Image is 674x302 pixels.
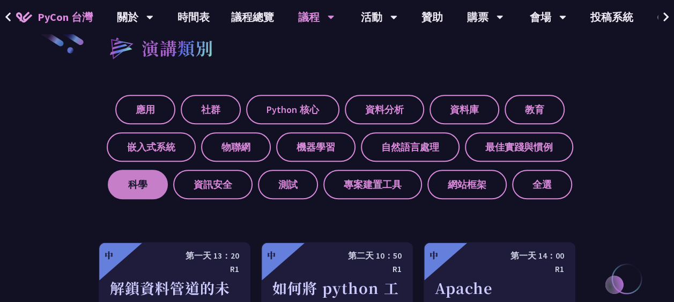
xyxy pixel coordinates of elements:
font: 網站框架 [448,178,486,191]
font: 測試 [278,178,298,191]
font: Python 核心 [266,103,319,116]
font: 社群 [201,103,220,116]
font: 專案建置工具 [344,178,402,191]
div: R1 [435,262,564,276]
font: 購票 [467,9,488,25]
div: 中 [105,249,113,262]
img: 地區設定圖示 [657,13,668,21]
font: 應用 [136,103,155,116]
font: 最佳實踐與慣例 [485,141,553,153]
span: PyCon 台灣 [38,9,93,25]
div: 中 [429,249,438,262]
font: 議程 [298,9,320,25]
font: 自然語言處理 [381,141,439,153]
font: 嵌入式系統 [127,141,175,153]
div: 第一天 14：00 [435,249,564,262]
div: R1 [272,262,402,276]
font: 關於 [117,9,138,25]
font: 教育 [525,103,544,116]
img: 標題項目符號 [99,27,142,68]
font: 科學 [128,178,147,191]
font: 全選 [532,178,552,191]
div: 第二天 10：50 [272,249,402,262]
div: R1 [110,262,239,276]
div: 第一天 13：20 [110,249,239,262]
font: 會場 [530,9,551,25]
h2: 演講類別 [142,35,213,61]
font: 物聯網 [221,141,250,153]
a: PyCon 台灣 [5,4,103,31]
font: 活動 [361,9,382,25]
div: 中 [267,249,276,262]
font: 資料庫 [450,103,479,116]
font: 資料分析 [365,103,404,116]
img: PyCon TW 2025 的主頁圖標 [16,12,32,22]
font: 機器學習 [297,141,335,153]
font: 資訊安全 [194,178,232,191]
